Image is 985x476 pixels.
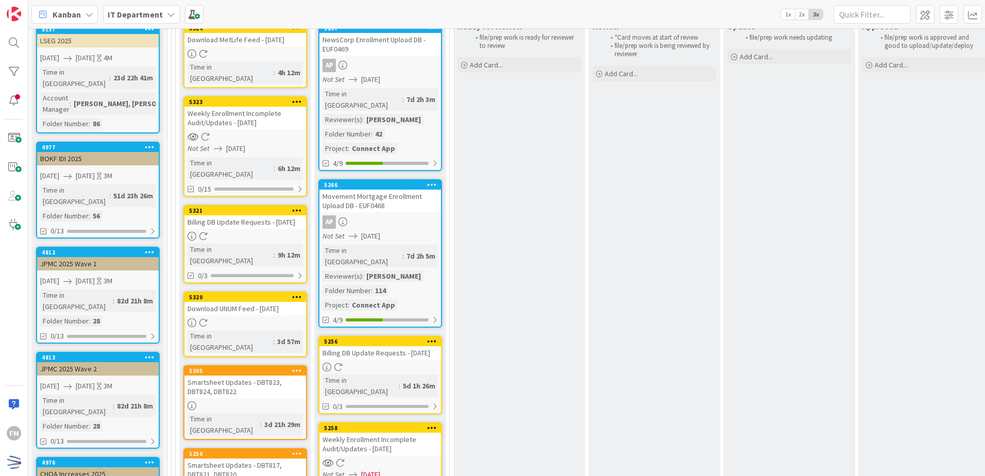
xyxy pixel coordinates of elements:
[319,59,441,72] div: AP
[189,207,306,214] div: 5321
[362,270,364,282] span: :
[319,433,441,455] div: Weekly Enrollment Incomplete Audit/Updates - [DATE]
[184,376,306,398] div: Smartsheet Updates - DBT823, DBT824, DBT822
[319,190,441,212] div: Movement Mortgage Enrollment Upload DB - EUF0468
[40,53,59,63] span: [DATE]
[104,381,112,392] div: 3M
[37,257,159,270] div: JPMC 2025 Wave 1
[364,270,423,282] div: [PERSON_NAME]
[90,315,103,327] div: 28
[188,413,260,436] div: Time in [GEOGRAPHIC_DATA]
[70,98,71,109] span: :
[37,25,159,47] div: 5137LSEG 2025
[372,285,388,296] div: 114
[333,401,343,412] span: 0/3
[319,33,441,56] div: NewsCorp Enrollment Upload DB - EUF0469
[188,244,274,266] div: Time in [GEOGRAPHIC_DATA]
[189,450,306,457] div: 5250
[37,353,159,376] div: 4813JPMC 2025 Wave 2
[184,366,306,398] div: 5305Smartsheet Updates - DBT823, DBT824, DBT822
[189,294,306,301] div: 5320
[400,380,438,392] div: 5d 1h 26m
[89,210,90,222] span: :
[319,337,441,346] div: 5256
[322,299,348,311] div: Project
[184,33,306,46] div: Download MetLife Feed - [DATE]
[89,315,90,327] span: :
[37,248,159,270] div: 4812JPMC 2025 Wave 1
[40,171,59,181] span: [DATE]
[875,33,984,50] li: file/prep work is approved and good to upload/update/deploy
[189,98,306,106] div: 5323
[40,66,109,89] div: Time in [GEOGRAPHIC_DATA]
[322,59,336,72] div: AP
[404,94,438,105] div: 7d 2h 3m
[50,226,64,236] span: 0/13
[809,9,823,20] span: 3x
[76,53,95,63] span: [DATE]
[40,395,113,417] div: Time in [GEOGRAPHIC_DATA]
[361,231,380,242] span: [DATE]
[275,249,303,261] div: 9h 12m
[37,143,159,165] div: 4977BOKF IDI 2025
[361,74,380,85] span: [DATE]
[184,206,306,229] div: 5321Billing DB Update Requests - [DATE]
[319,180,441,190] div: 5266
[104,276,112,286] div: 3M
[322,128,371,140] div: Folder Number
[90,210,103,222] div: 56
[50,331,64,342] span: 0/13
[40,92,70,115] div: Account Manager
[319,180,441,212] div: 5266Movement Mortgage Enrollment Upload DB - EUF0468
[188,144,210,153] i: Not Set
[605,33,715,42] li: *Card moves at start of review
[319,215,441,229] div: AP
[274,249,275,261] span: :
[7,7,21,21] img: Visit kanbanzone.com
[40,118,89,129] div: Folder Number
[348,299,349,311] span: :
[37,143,159,152] div: 4977
[76,381,95,392] span: [DATE]
[324,424,441,432] div: 5258
[795,9,809,20] span: 2x
[372,128,385,140] div: 42
[362,114,364,125] span: :
[42,354,159,361] div: 4813
[274,163,275,174] span: :
[324,181,441,189] div: 5266
[226,143,245,154] span: [DATE]
[364,114,423,125] div: [PERSON_NAME]
[273,336,275,347] span: :
[322,245,402,267] div: Time in [GEOGRAPHIC_DATA]
[322,88,402,111] div: Time in [GEOGRAPHIC_DATA]
[40,315,89,327] div: Folder Number
[184,293,306,302] div: 5320
[322,231,345,241] i: Not Set
[109,72,111,83] span: :
[109,190,111,201] span: :
[274,67,275,78] span: :
[184,97,306,107] div: 5323
[324,338,441,345] div: 5256
[319,423,441,433] div: 5258
[37,458,159,467] div: 4976
[37,34,159,47] div: LSEG 2025
[189,367,306,375] div: 5305
[322,143,348,154] div: Project
[37,248,159,257] div: 4812
[40,210,89,222] div: Folder Number
[322,375,399,397] div: Time in [GEOGRAPHIC_DATA]
[104,171,112,181] div: 3M
[184,302,306,315] div: Download UNUM Feed - [DATE]
[322,114,362,125] div: Reviewer(s)
[76,276,95,286] span: [DATE]
[184,107,306,129] div: Weekly Enrollment Incomplete Audit/Updates - [DATE]
[371,285,372,296] span: :
[322,75,345,84] i: Not Set
[275,163,303,174] div: 6h 12m
[104,53,112,63] div: 4M
[90,420,103,432] div: 28
[333,158,343,169] span: 4/9
[184,293,306,315] div: 5320Download UNUM Feed - [DATE]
